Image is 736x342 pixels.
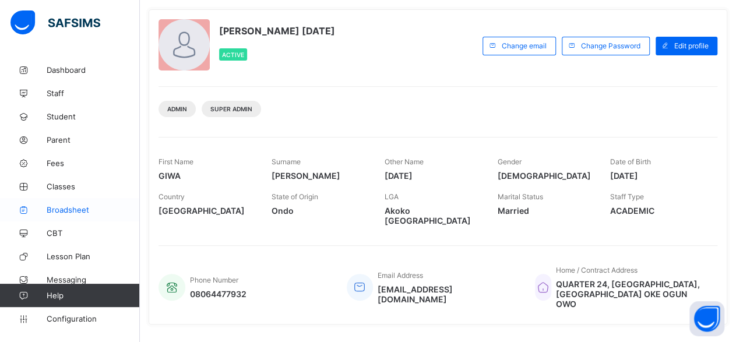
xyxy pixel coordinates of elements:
span: ACADEMIC [610,206,706,216]
span: First Name [159,157,193,166]
span: Staff [47,89,140,98]
span: Broadsheet [47,205,140,214]
span: Gender [497,157,521,166]
span: Date of Birth [610,157,651,166]
span: Admin [167,105,187,112]
span: QUARTER 24, [GEOGRAPHIC_DATA], [GEOGRAPHIC_DATA] OKE OGUN OWO [556,279,706,309]
span: Classes [47,182,140,191]
span: GIWA [159,171,254,181]
span: Student [47,112,140,121]
span: Other Name [385,157,424,166]
span: [PERSON_NAME] [DATE] [219,25,335,37]
span: Help [47,291,139,300]
span: Akoko [GEOGRAPHIC_DATA] [385,206,480,225]
span: Ondo [272,206,367,216]
span: Home / Contract Address [556,266,638,274]
button: Open asap [689,301,724,336]
span: Phone Number [190,276,238,284]
span: CBT [47,228,140,238]
span: State of Origin [272,192,318,201]
span: Change Password [581,41,640,50]
span: Lesson Plan [47,252,140,261]
span: Email Address [378,271,423,280]
span: [DATE] [610,171,706,181]
span: 08064477932 [190,289,246,299]
span: Dashboard [47,65,140,75]
span: [EMAIL_ADDRESS][DOMAIN_NAME] [378,284,517,304]
img: safsims [10,10,100,35]
span: Country [159,192,185,201]
span: Surname [272,157,301,166]
span: Married [497,206,593,216]
span: Super Admin [210,105,252,112]
span: Edit profile [674,41,709,50]
span: [DEMOGRAPHIC_DATA] [497,171,593,181]
span: Messaging [47,275,140,284]
span: Staff Type [610,192,644,201]
span: [GEOGRAPHIC_DATA] [159,206,254,216]
span: Change email [502,41,547,50]
span: Configuration [47,314,139,323]
span: [DATE] [385,171,480,181]
span: Marital Status [497,192,543,201]
span: Fees [47,158,140,168]
span: LGA [385,192,399,201]
span: Parent [47,135,140,144]
span: [PERSON_NAME] [272,171,367,181]
span: Active [222,51,244,58]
